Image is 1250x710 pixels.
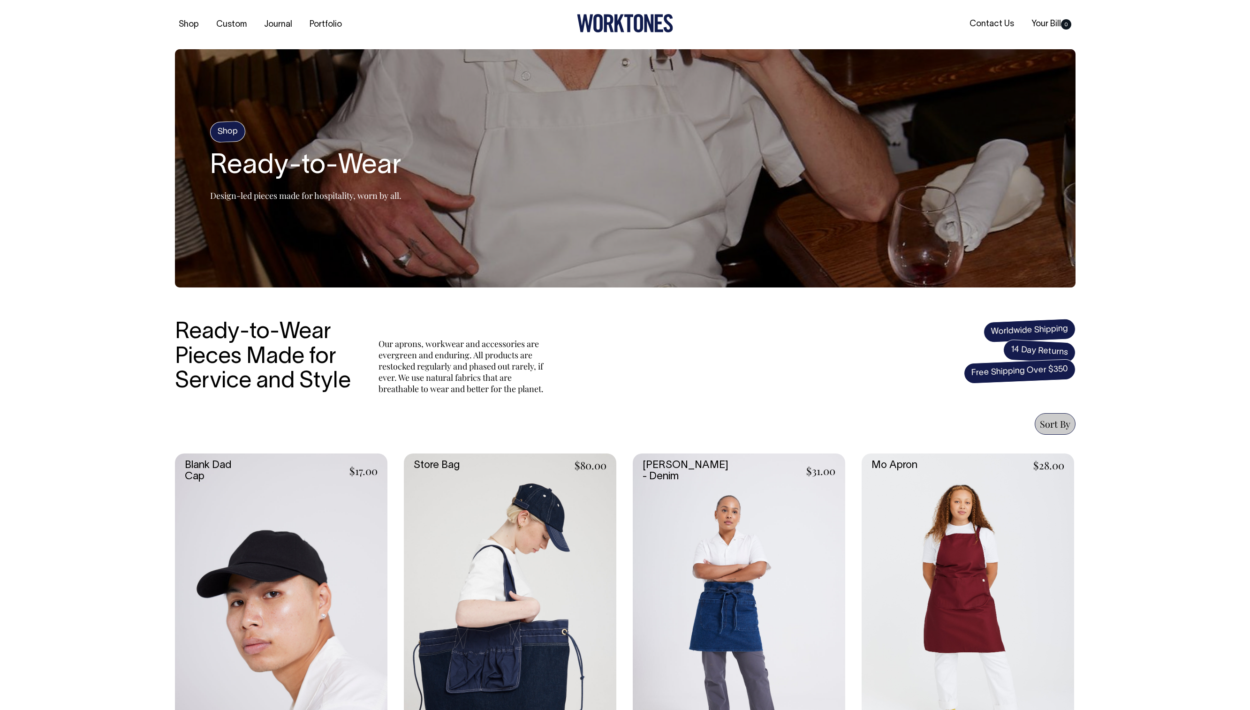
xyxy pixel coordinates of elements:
[963,359,1076,384] span: Free Shipping Over $350
[1002,339,1076,363] span: 14 Day Returns
[379,338,547,394] p: Our aprons, workwear and accessories are evergreen and enduring. All products are restocked regul...
[210,190,402,201] p: Design-led pieces made for hospitality, worn by all.
[1061,19,1071,30] span: 0
[212,17,250,32] a: Custom
[306,17,346,32] a: Portfolio
[210,121,246,143] h4: Shop
[210,151,402,181] h2: Ready-to-Wear
[1040,417,1070,430] span: Sort By
[175,320,358,394] h3: Ready-to-Wear Pieces Made for Service and Style
[983,318,1076,343] span: Worldwide Shipping
[175,17,203,32] a: Shop
[1028,16,1075,32] a: Your Bill0
[966,16,1018,32] a: Contact Us
[260,17,296,32] a: Journal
